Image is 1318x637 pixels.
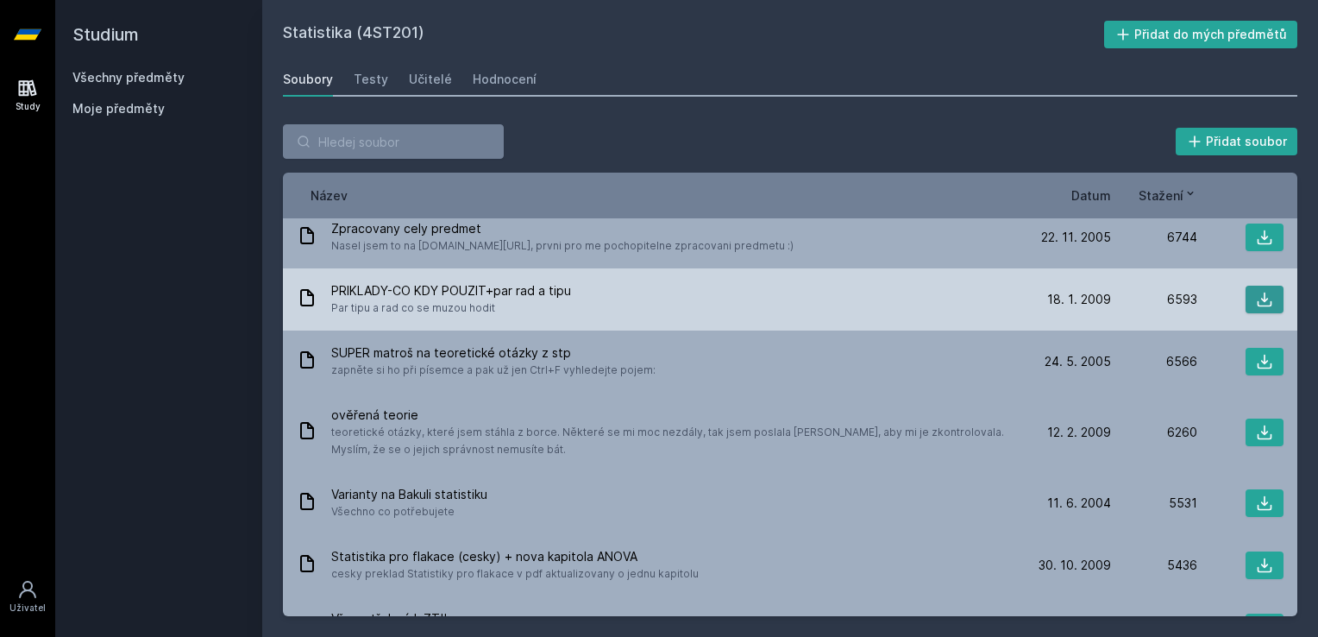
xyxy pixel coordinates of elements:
[331,300,571,317] span: Par tipu a rad co se muzou hodit
[1104,21,1298,48] button: Přidat do mých předmětů
[1139,186,1183,205] span: Stažení
[473,62,537,97] a: Hodnocení
[1111,424,1197,441] div: 6260
[3,571,52,623] a: Uživatel
[331,362,656,379] span: zapněte si ho při písemce a pak už jen Ctrl+F vyhledejte pojem:
[1071,186,1111,205] button: Datum
[331,424,1018,458] span: teoretické otázky, které jsem stáhla z borce. Některé se mi moc nezdály, tak jsem poslala [PERSON...
[354,71,388,88] div: Testy
[331,237,794,255] span: Nasel jsem to na [DOMAIN_NAME][URL], prvni pro me pochopitelne zpracovani predmetu :)
[1039,557,1111,574] span: 30. 10. 2009
[283,71,333,88] div: Soubory
[1047,495,1111,512] span: 11. 6. 2004
[409,62,452,97] a: Učitelé
[331,282,571,300] span: PRIKLADY-CO KDY POUZIT+par rad a tipu
[1111,353,1197,370] div: 6566
[72,70,185,85] a: Všechny předměty
[1111,229,1197,246] div: 6744
[283,124,504,159] input: Hledej soubor
[1047,291,1111,308] span: 18. 1. 2009
[1111,557,1197,574] div: 5436
[9,602,46,615] div: Uživatel
[283,62,333,97] a: Soubory
[1139,186,1197,205] button: Stažení
[283,21,1104,48] h2: Statistika (4ST201)
[3,69,52,122] a: Study
[331,220,794,237] span: Zpracovany cely predmet
[1041,229,1111,246] span: 22. 11. 2005
[331,565,699,583] span: cesky preklad Statistiky pro flakace v pdf aktualizovany o jednu kapitolu
[72,100,165,117] span: Moje předměty
[331,344,656,362] span: SUPER matroš na teoretické otázky z stp
[16,100,41,113] div: Study
[1111,291,1197,308] div: 6593
[409,71,452,88] div: Učitelé
[331,407,1018,424] span: ověřená teorie
[331,548,699,565] span: Statistika pro flakace (cesky) + nova kapitola ANOVA
[1111,495,1197,512] div: 5531
[331,610,606,628] span: Vše potřebné k ZT!!
[1176,128,1298,155] button: Přidat soubor
[1047,424,1111,441] span: 12. 2. 2009
[1045,353,1111,370] span: 24. 5. 2005
[311,186,348,205] button: Název
[331,503,487,520] span: Všechno co potřebujete
[354,62,388,97] a: Testy
[331,486,487,503] span: Varianty na Bakuli statistiku
[473,71,537,88] div: Hodnocení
